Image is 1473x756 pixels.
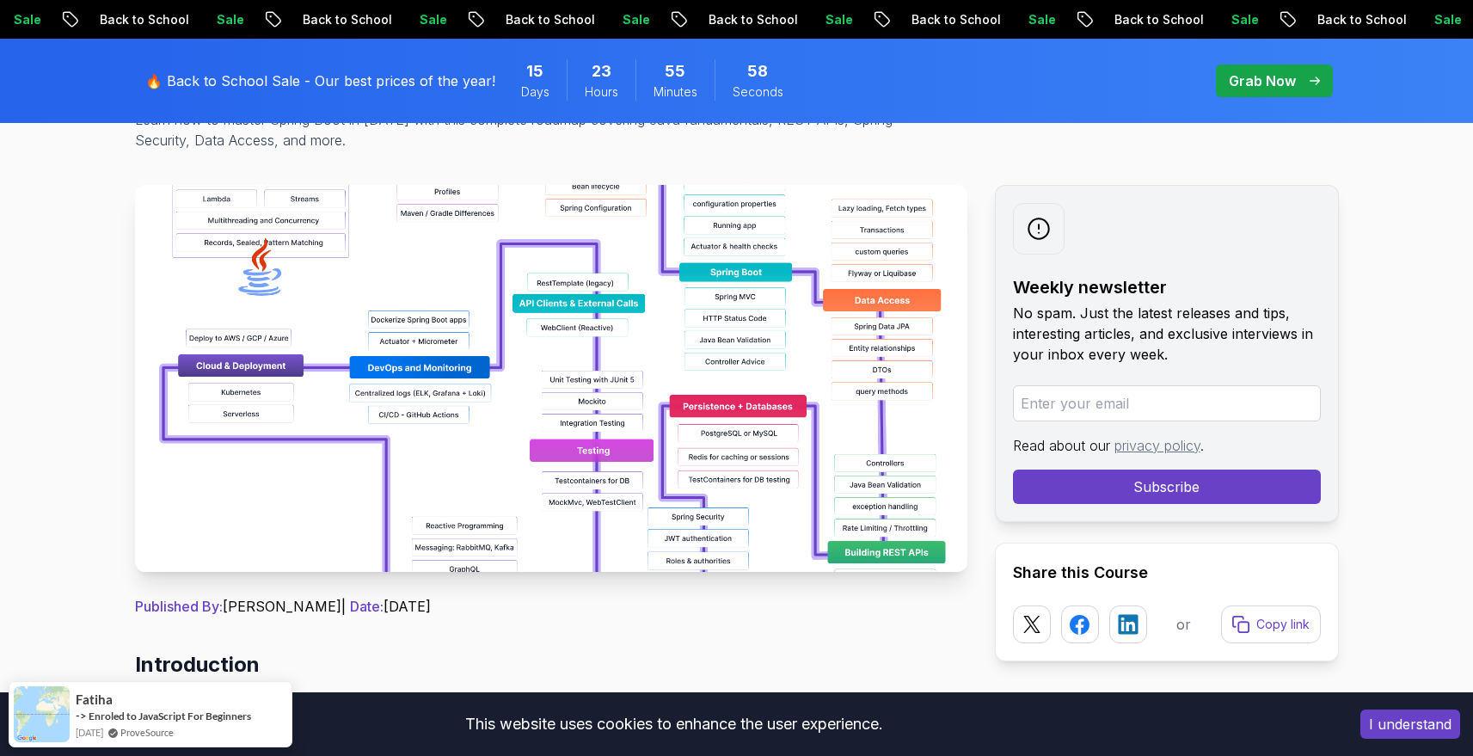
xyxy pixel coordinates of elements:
[1013,435,1321,456] p: Read about our .
[592,59,611,83] span: 23 Hours
[1290,11,1407,28] p: Back to School
[1013,385,1321,421] input: Enter your email
[1013,561,1321,585] h2: Share this Course
[1407,11,1462,28] p: Sale
[521,83,549,101] span: Days
[1229,71,1296,91] p: Grab Now
[1176,614,1191,635] p: or
[189,11,244,28] p: Sale
[392,11,447,28] p: Sale
[350,598,384,615] span: Date:
[76,725,103,740] span: [DATE]
[13,705,1335,743] div: This website uses cookies to enhance the user experience.
[135,596,967,617] p: [PERSON_NAME] | [DATE]
[1360,710,1460,739] button: Accept cookies
[595,11,650,28] p: Sale
[1256,616,1310,633] p: Copy link
[76,709,87,722] span: ->
[14,686,70,742] img: provesource social proof notification image
[1013,303,1321,365] p: No spam. Just the latest releases and tips, interesting articles, and exclusive interviews in you...
[89,710,251,722] a: Enroled to JavaScript For Beginners
[135,109,905,151] p: Learn how to master Spring Boot in [DATE] with this complete roadmap covering Java fundamentals, ...
[1087,11,1204,28] p: Back to School
[478,11,595,28] p: Back to School
[526,59,543,83] span: 15 Days
[145,71,495,91] p: 🔥 Back to School Sale - Our best prices of the year!
[1204,11,1259,28] p: Sale
[1114,437,1200,454] a: privacy policy
[135,651,967,679] h2: Introduction
[747,59,768,83] span: 58 Seconds
[585,83,618,101] span: Hours
[654,83,697,101] span: Minutes
[120,725,174,740] a: ProveSource
[1013,470,1321,504] button: Subscribe
[1013,275,1321,299] h2: Weekly newsletter
[733,83,783,101] span: Seconds
[135,185,967,572] img: Spring Boot Roadmap 2025: The Complete Guide for Backend Developers thumbnail
[275,11,392,28] p: Back to School
[665,59,685,83] span: 55 Minutes
[798,11,853,28] p: Sale
[681,11,798,28] p: Back to School
[135,598,223,615] span: Published By:
[72,11,189,28] p: Back to School
[76,692,113,707] span: Fatiha
[1221,605,1321,643] button: Copy link
[1001,11,1056,28] p: Sale
[884,11,1001,28] p: Back to School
